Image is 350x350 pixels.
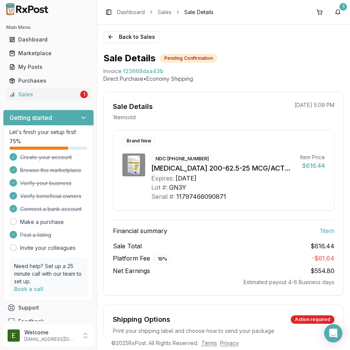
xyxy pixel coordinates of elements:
a: Purchases [6,74,91,88]
button: Sales1 [3,88,94,101]
a: Book a call [14,286,43,292]
a: Dashboard [6,33,91,46]
span: Connect a bank account [20,205,82,213]
a: Sales [158,8,171,16]
button: Marketplace [3,47,94,59]
p: Let's finish your setup first! [10,128,87,136]
span: Sale Total [113,241,142,251]
span: $554.80 [310,267,334,275]
div: 11797466090871 [176,192,226,201]
p: Welcome [24,329,77,336]
button: Purchases [3,75,94,87]
span: Financial summary [113,226,167,235]
div: 1 [339,3,347,11]
h3: Getting started [10,113,52,122]
div: Estimated payout 4-6 Business days [113,278,334,286]
span: Post a listing [20,231,51,239]
div: GN3Y [169,183,186,192]
div: 1 [80,91,88,98]
button: Back to Sales [103,31,159,43]
div: Action required [291,315,334,324]
div: Sales [9,91,79,98]
a: Make a purchase [20,218,64,226]
div: Purchases [9,77,88,85]
a: My Posts [6,60,91,74]
nav: breadcrumb [117,8,214,16]
img: Trelegy Ellipta 200-62.5-25 MCG/ACT AEPB [122,153,145,176]
span: Browse the marketplace [20,166,81,174]
a: Dashboard [117,8,145,16]
span: 75 % [10,137,21,145]
div: Item Price [300,153,325,161]
div: Lot #: [151,183,168,192]
button: My Posts [3,61,94,73]
div: [MEDICAL_DATA] 200-62.5-25 MCG/ACT AEPB [151,163,294,174]
div: Open Intercom Messenger [324,324,342,342]
div: Serial #: [151,192,175,201]
span: Sale Details [184,8,214,16]
span: $616.44 [310,241,334,251]
button: Support [3,301,94,315]
div: Print your shipping label and choose how to send your package [113,327,334,335]
div: [DATE] [176,174,196,183]
button: 1 [332,6,344,18]
span: Verify beneficial owners [20,192,81,200]
p: 1 item sold [113,113,136,121]
a: Terms [201,340,217,346]
a: Invite your colleagues [20,244,76,252]
div: Expires: [151,174,174,183]
p: [EMAIL_ADDRESS][DOMAIN_NAME] [24,336,77,342]
div: $616.44 [300,161,325,170]
img: RxPost Logo [3,3,52,15]
button: Dashboard [3,34,94,46]
button: Feedback [3,315,94,328]
div: Marketplace [9,50,88,57]
span: Create your account [20,153,72,161]
a: Sales1 [6,88,91,101]
span: Verify your business [20,179,71,187]
a: Privacy [220,340,239,346]
img: User avatar [8,329,20,342]
h1: Sale Details [103,52,155,64]
span: 1 item [320,226,334,235]
span: - $61.64 [312,254,334,262]
span: Net Earnings [113,266,150,275]
div: Brand New [122,137,155,145]
span: Platform Fee [113,254,171,263]
div: Pending Confirmation [160,54,217,62]
div: Dashboard [9,36,88,43]
div: 10 % [154,255,171,263]
span: Feedback [18,318,44,325]
div: NDC: [PHONE_NUMBER] [151,155,213,163]
span: f23668daa43b [123,67,163,75]
div: Invoice [103,67,122,75]
h2: Main Menu [6,24,91,30]
div: Shipping Options [113,314,170,325]
a: Marketplace [6,46,91,60]
p: [DATE] 5:09 PM [295,101,334,109]
div: Sale Details [113,101,153,112]
p: Direct Purchase • Economy Shipping [103,75,344,83]
p: Need help? Set up a 25 minute call with our team to set up. [14,262,83,285]
div: My Posts [9,63,88,71]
